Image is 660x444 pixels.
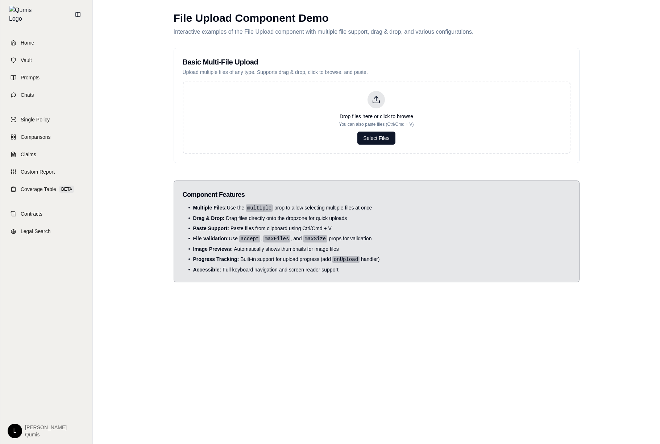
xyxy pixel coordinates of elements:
img: Qumis Logo [9,6,36,23]
span: • [188,204,190,211]
span: Comparisons [21,133,50,141]
span: Automatically shows thumbnails for image files [193,245,339,253]
a: Chats [5,87,88,103]
span: • [188,266,190,273]
a: Custom Report [5,164,88,180]
button: Collapse sidebar [72,9,84,20]
h1: File Upload Component Demo [174,12,580,25]
strong: Paste Support: [193,225,229,231]
span: • [188,235,190,242]
p: Drop files here or click to browse [339,113,414,120]
span: • [188,215,190,222]
div: L [8,424,22,438]
code: maxSize [303,235,327,242]
h2: Basic Multi-File Upload [183,57,570,67]
span: Use , , and props for validation [193,235,371,242]
span: BETA [59,186,74,193]
span: Single Policy [21,116,50,123]
a: Coverage TableBETA [5,181,88,197]
a: Comparisons [5,129,88,145]
strong: Multiple Files: [193,205,227,211]
span: Qumis [25,431,67,438]
h3: Component Features [183,190,570,200]
a: Single Policy [5,112,88,128]
code: maxFiles [263,235,290,242]
span: [PERSON_NAME] [25,424,67,431]
strong: Progress Tracking: [193,256,239,262]
span: • [188,225,190,232]
span: Coverage Table [21,186,56,193]
span: Custom Report [21,168,55,175]
span: Built-in support for upload progress (add handler) [193,256,379,263]
span: Legal Search [21,228,51,235]
span: Prompts [21,74,40,81]
a: Vault [5,52,88,68]
strong: File Validation: [193,236,229,241]
span: Chats [21,91,34,99]
button: Select Files [357,132,395,145]
strong: Accessible: [193,267,221,273]
span: • [188,245,190,253]
code: multiple [246,204,273,212]
a: Prompts [5,70,88,86]
span: Contracts [21,210,42,217]
code: onUpload [332,256,360,263]
code: accept [239,235,260,242]
a: Contracts [5,206,88,222]
p: Interactive examples of the File Upload component with multiple file support, drag & drop, and va... [174,28,580,36]
span: Vault [21,57,32,64]
span: Drag files directly onto the dropzone for quick uploads [193,215,347,222]
a: Claims [5,146,88,162]
a: Legal Search [5,223,88,239]
span: Claims [21,151,36,158]
a: Home [5,35,88,51]
p: Upload multiple files of any type. Supports drag & drop, click to browse, and paste. [183,69,570,76]
span: • [188,256,190,263]
p: You can also paste files (Ctrl/Cmd + V) [339,121,414,127]
strong: Image Previews: [193,246,233,252]
span: Full keyboard navigation and screen reader support [193,266,339,273]
span: Paste files from clipboard using Ctrl/Cmd + V [193,225,331,232]
strong: Drag & Drop: [193,215,224,221]
span: Use the prop to allow selecting multiple files at once [193,204,372,212]
span: Home [21,39,34,46]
